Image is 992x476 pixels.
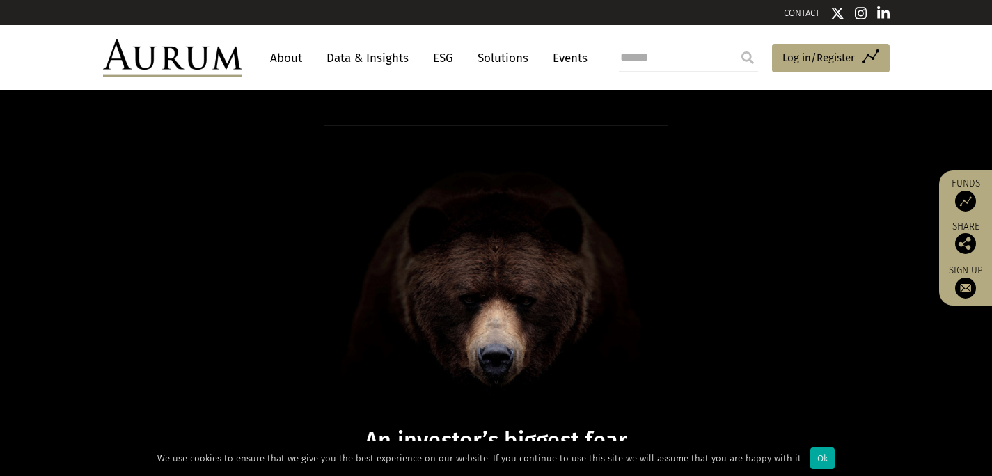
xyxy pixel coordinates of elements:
[782,49,855,66] span: Log in/Register
[810,447,835,469] div: Ok
[784,8,820,18] a: CONTACT
[546,45,588,71] a: Events
[946,222,985,254] div: Share
[263,45,309,71] a: About
[772,44,890,73] a: Log in/Register
[426,45,460,71] a: ESG
[471,45,535,71] a: Solutions
[830,6,844,20] img: Twitter icon
[955,278,976,299] img: Sign up to our newsletter
[955,233,976,254] img: Share this post
[103,39,242,77] img: Aurum
[320,45,416,71] a: Data & Insights
[946,177,985,212] a: Funds
[855,6,867,20] img: Instagram icon
[228,427,765,454] h1: An investor’s biggest fear
[734,44,762,72] input: Submit
[955,191,976,212] img: Access Funds
[946,264,985,299] a: Sign up
[877,6,890,20] img: Linkedin icon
